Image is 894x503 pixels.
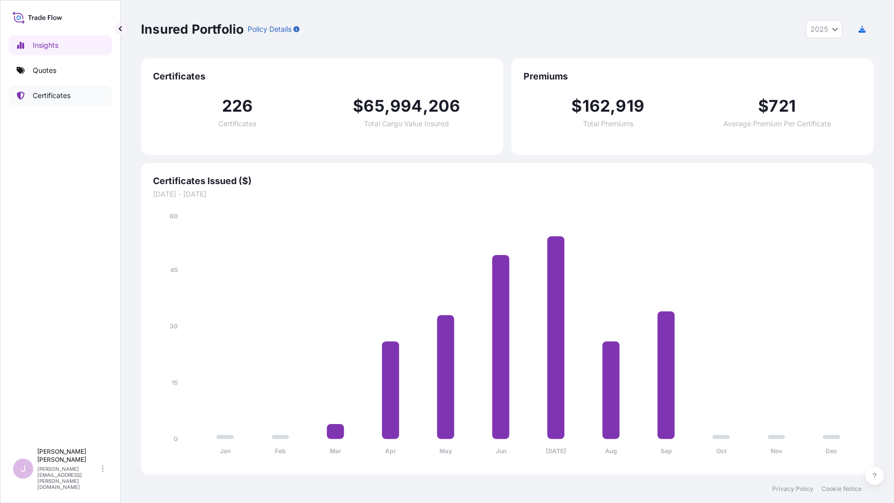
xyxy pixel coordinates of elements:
span: Average Premium Per Certificate [723,120,831,127]
span: 206 [428,98,461,114]
span: $ [353,98,363,114]
span: Total Cargo Value Insured [364,120,450,127]
button: Year Selector [806,20,843,38]
span: J [21,464,26,474]
p: [PERSON_NAME] [PERSON_NAME] [37,448,100,464]
p: Quotes [33,65,56,75]
a: Quotes [9,60,112,80]
tspan: Sep [660,448,672,455]
tspan: 0 [174,435,178,443]
span: Total Premiums [583,120,633,127]
tspan: Apr [385,448,396,455]
span: , [611,98,616,114]
p: [PERSON_NAME][EMAIL_ADDRESS][PERSON_NAME][DOMAIN_NAME] [37,466,100,490]
tspan: Jun [496,448,506,455]
p: Insured Portfolio [141,21,244,37]
span: , [385,98,390,114]
a: Cookie Notice [822,485,862,493]
tspan: 60 [170,212,178,220]
tspan: Mar [330,448,341,455]
span: 2025 [810,24,828,34]
span: [DATE] - [DATE] [153,189,862,199]
span: Certificates Issued ($) [153,175,862,187]
span: , [423,98,428,114]
a: Insights [9,35,112,55]
span: Certificates [153,70,491,82]
span: 226 [222,98,253,114]
tspan: Nov [771,448,783,455]
tspan: May [439,448,453,455]
tspan: [DATE] [546,448,566,455]
span: Premiums [524,70,862,82]
tspan: Feb [275,448,286,455]
tspan: 15 [172,379,178,386]
span: 919 [616,98,645,114]
p: Certificates [33,91,70,101]
span: 994 [390,98,423,114]
span: $ [759,98,769,114]
a: Certificates [9,86,112,106]
p: Insights [33,40,58,50]
p: Policy Details [248,24,291,34]
span: Certificates [219,120,257,127]
tspan: 30 [170,322,178,330]
span: 721 [769,98,796,114]
a: Privacy Policy [772,485,813,493]
tspan: Oct [716,448,727,455]
span: 65 [364,98,385,114]
span: 162 [582,98,611,114]
tspan: Dec [826,448,838,455]
tspan: 45 [170,266,178,274]
tspan: Jan [220,448,231,455]
span: $ [572,98,582,114]
tspan: Aug [605,448,617,455]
